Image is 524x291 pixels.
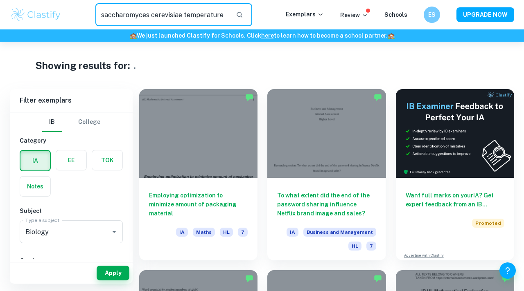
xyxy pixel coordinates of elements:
[133,58,136,73] h1: .
[139,89,257,260] a: Employing optimization to minimize amount of packaging materialIAMathsHL7
[20,256,123,265] h6: Grade
[245,93,253,101] img: Marked
[277,191,376,218] h6: To what extent did the end of the password sharing influence Netflix brand image and sales?
[2,31,522,40] h6: We just launched Clastify for Schools. Click to learn how to become a school partner.
[286,10,324,19] p: Exemplars
[220,228,233,237] span: HL
[267,89,386,260] a: To what extent did the end of the password sharing influence Netflix brand image and sales?IABusi...
[20,151,50,170] button: IA
[366,242,376,251] span: 7
[25,217,59,224] label: Type a subject
[42,112,100,132] div: Filter type choice
[238,228,248,237] span: 7
[427,10,437,19] h6: ES
[20,177,50,196] button: Notes
[42,112,62,132] button: IB
[287,228,298,237] span: IA
[97,266,129,280] button: Apply
[261,32,274,39] a: here
[406,191,504,209] h6: Want full marks on your IA ? Get expert feedback from an IB examiner!
[56,150,86,170] button: EE
[35,58,130,73] h1: Showing results for:
[472,219,504,228] span: Promoted
[193,228,215,237] span: Maths
[404,253,444,258] a: Advertise with Clastify
[149,191,248,218] h6: Employing optimization to minimize amount of packaging material
[396,89,514,260] a: Want full marks on yourIA? Get expert feedback from an IB examiner!PromotedAdvertise with Clastify
[456,7,514,22] button: UPGRADE NOW
[303,228,376,237] span: Business and Management
[499,262,516,279] button: Help and Feedback
[10,89,133,112] h6: Filter exemplars
[374,274,382,282] img: Marked
[20,206,123,215] h6: Subject
[424,7,440,23] button: ES
[78,112,100,132] button: College
[374,93,382,101] img: Marked
[348,242,361,251] span: HL
[388,32,395,39] span: 🏫
[130,32,137,39] span: 🏫
[176,228,188,237] span: IA
[108,226,120,237] button: Open
[384,11,407,18] a: Schools
[95,3,229,26] input: Search for any exemplars...
[340,11,368,20] p: Review
[396,89,514,178] img: Thumbnail
[92,150,122,170] button: TOK
[20,136,123,145] h6: Category
[10,7,62,23] img: Clastify logo
[245,274,253,282] img: Marked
